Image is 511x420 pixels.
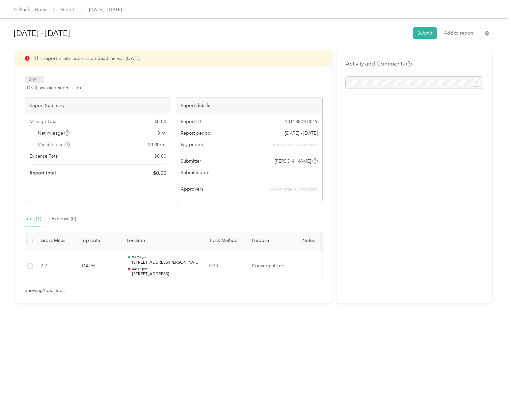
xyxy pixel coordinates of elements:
span: Mileage Total [30,118,57,125]
div: Trips (1) [25,215,41,223]
span: Approvers [181,186,203,193]
span: [DATE] - [DATE] [89,6,122,13]
h4: Activity and Comments [346,60,412,68]
th: Gross Miles [35,232,75,250]
th: Tags [321,232,345,250]
span: [DATE] - [DATE] [285,130,318,137]
span: $ 0.00 [154,153,166,160]
p: 04:39 pm [132,267,199,271]
p: [STREET_ADDRESS][PERSON_NAME] [132,260,199,266]
td: [DATE] [75,250,121,283]
td: Convergint Technologies [247,250,296,283]
span: Report total [30,170,56,176]
span: - [316,169,318,176]
span: Draft, awaiting submission [27,84,81,91]
span: Submitted on [181,169,209,176]
div: Report Summary [25,97,171,114]
h1: Jun 1 - 30, 2025 [14,25,408,41]
span: $ 0.00 [154,118,166,125]
a: Reports [60,7,76,13]
span: Net mileage [38,130,70,137]
div: This report is late. Submission deadline was [DATE] [15,50,332,66]
span: Submitter [181,158,201,165]
div: Back [13,6,30,14]
span: Report ID [181,118,201,125]
th: Purpose [247,232,296,250]
th: Notes [296,232,321,250]
button: Submit [413,27,437,39]
td: GPS [204,250,247,283]
span: $ 0.00 [153,169,166,177]
span: Report period [181,130,211,137]
span: 10118878-0019 [285,118,318,125]
button: Add to report [439,27,478,39]
span: Showing 1 total trips [25,287,65,294]
span: Expense Total [30,153,59,160]
p: [STREET_ADDRESS] [132,271,199,277]
span: Pay period [181,141,203,148]
span: shown after submission [269,141,318,148]
th: Trip Date [75,232,121,250]
span: Variable rate [38,141,70,148]
span: $ 0.00 / mi [148,141,166,148]
th: Location [121,232,204,250]
p: 04:24 pm [132,255,199,260]
span: 0 mi [157,130,166,137]
span: Draft [25,76,44,83]
a: Home [35,7,48,13]
div: Expense (0) [52,215,76,223]
div: Report details [176,97,322,114]
iframe: Everlance-gr Chat Button Frame [474,383,511,420]
span: [PERSON_NAME] [275,158,311,165]
span: shown after submission [269,186,318,192]
th: Track Method [204,232,247,250]
td: 2.2 [35,250,75,283]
